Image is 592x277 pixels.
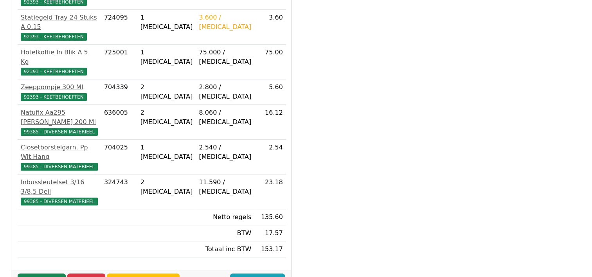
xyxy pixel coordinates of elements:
div: Hotelkoffie In Blik A 5 Kg [21,48,98,67]
div: 2 [MEDICAL_DATA] [140,178,193,196]
td: 16.12 [254,105,286,140]
div: 3.600 / [MEDICAL_DATA] [199,13,251,32]
td: 17.57 [254,225,286,241]
div: 1 [MEDICAL_DATA] [140,143,193,162]
div: Closetborstelgarn. Pp Wit Hang [21,143,98,162]
td: 23.18 [254,174,286,209]
span: 99385 - DIVERSEN MATERIEEL [21,128,98,136]
td: Totaal inc BTW [196,241,254,257]
div: 75.000 / [MEDICAL_DATA] [199,48,251,67]
td: 324743 [101,174,137,209]
div: 11.590 / [MEDICAL_DATA] [199,178,251,196]
div: Inbussleutelset 3/16 3/8,5 Deli [21,178,98,196]
div: Zeeppompje 300 Ml [21,83,98,92]
span: 92393 - KEETBEHOEFTEN [21,68,87,76]
td: 704339 [101,79,137,105]
a: Statiegeld Tray 24 Stuks A 0.1592393 - KEETBEHOEFTEN [21,13,98,41]
td: 75.00 [254,45,286,79]
div: 8.060 / [MEDICAL_DATA] [199,108,251,127]
div: 2 [MEDICAL_DATA] [140,83,193,101]
td: 724095 [101,10,137,45]
span: 99385 - DIVERSEN MATERIEEL [21,163,98,171]
div: Statiegeld Tray 24 Stuks A 0.15 [21,13,98,32]
td: 135.60 [254,209,286,225]
td: 636005 [101,105,137,140]
div: 2 [MEDICAL_DATA] [140,108,193,127]
div: 2.540 / [MEDICAL_DATA] [199,143,251,162]
a: Zeeppompje 300 Ml92393 - KEETBEHOEFTEN [21,83,98,101]
td: BTW [196,225,254,241]
div: 1 [MEDICAL_DATA] [140,13,193,32]
td: 725001 [101,45,137,79]
div: 2.800 / [MEDICAL_DATA] [199,83,251,101]
span: 92393 - KEETBEHOEFTEN [21,93,87,101]
span: 92393 - KEETBEHOEFTEN [21,33,87,41]
td: 5.60 [254,79,286,105]
div: Natufix Aa295 [PERSON_NAME] 200 Ml [21,108,98,127]
a: Closetborstelgarn. Pp Wit Hang99385 - DIVERSEN MATERIEEL [21,143,98,171]
div: 1 [MEDICAL_DATA] [140,48,193,67]
td: 2.54 [254,140,286,174]
a: Natufix Aa295 [PERSON_NAME] 200 Ml99385 - DIVERSEN MATERIEEL [21,108,98,136]
td: Netto regels [196,209,254,225]
span: 99385 - DIVERSEN MATERIEEL [21,198,98,205]
a: Hotelkoffie In Blik A 5 Kg92393 - KEETBEHOEFTEN [21,48,98,76]
td: 153.17 [254,241,286,257]
td: 3.60 [254,10,286,45]
a: Inbussleutelset 3/16 3/8,5 Deli99385 - DIVERSEN MATERIEEL [21,178,98,206]
td: 704025 [101,140,137,174]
